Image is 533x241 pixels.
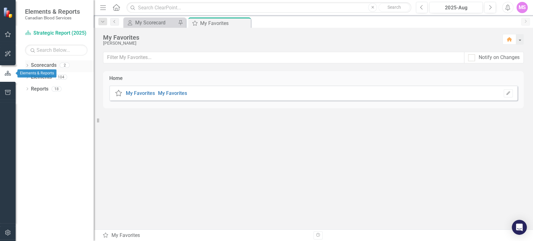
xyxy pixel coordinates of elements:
[126,90,155,96] a: My Favorites
[55,75,67,80] div: 104
[25,8,80,15] span: Elements & Reports
[429,2,483,13] button: 2025-Aug
[103,34,496,41] div: My Favorites
[17,69,57,77] div: Elements & Reports
[504,89,513,97] button: Set Home Page
[25,15,80,20] small: Canadian Blood Services
[103,41,496,46] div: [PERSON_NAME]
[25,45,87,56] input: Search Below...
[432,4,481,12] div: 2025-Aug
[200,19,249,27] div: My Favorites
[135,19,176,27] div: My Scorecard
[516,2,528,13] button: MS
[109,75,123,82] div: Home
[378,3,410,12] button: Search
[512,220,527,235] div: Open Intercom Messenger
[31,86,48,93] a: Reports
[479,54,520,61] div: Notify on Changes
[126,2,411,13] input: Search ClearPoint...
[102,232,308,239] div: My Favorites
[60,63,70,68] div: 2
[52,86,62,91] div: 18
[125,19,176,27] a: My Scorecard
[31,62,57,69] a: Scorecards
[103,52,464,63] input: Filter My Favorites...
[158,90,187,96] a: My Favorites
[3,7,14,18] img: ClearPoint Strategy
[25,30,87,37] a: Strategic Report (2025)
[387,5,401,10] span: Search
